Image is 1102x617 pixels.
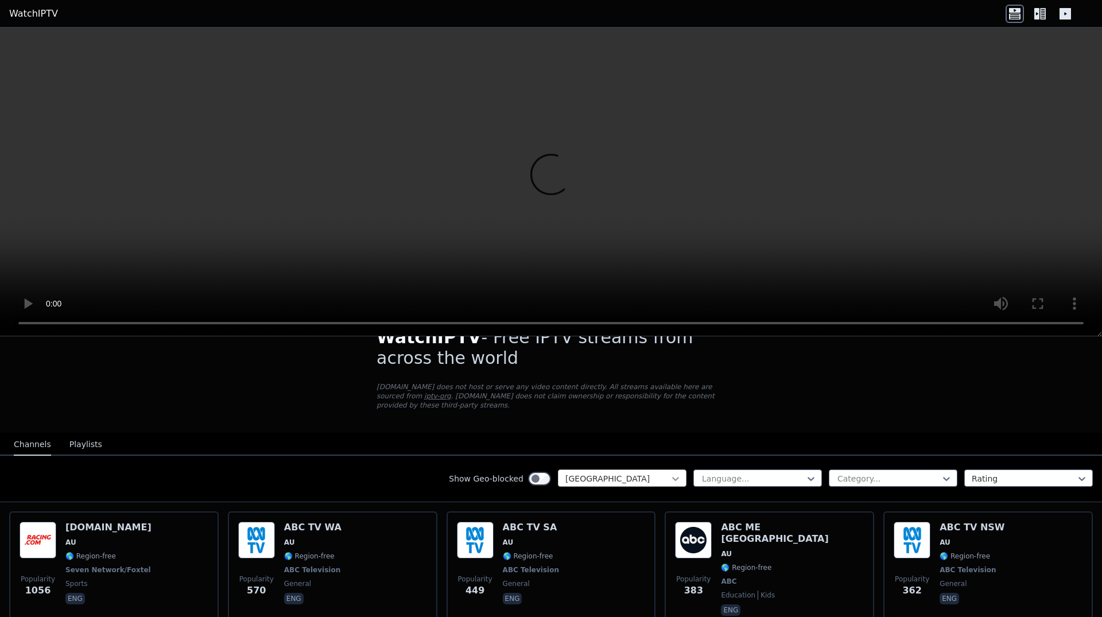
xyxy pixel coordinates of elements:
[940,522,1004,533] h6: ABC TV NSW
[675,522,712,558] img: ABC ME Sydney
[940,552,990,561] span: 🌎 Region-free
[377,327,725,368] h1: - Free IPTV streams from across the world
[284,593,304,604] p: eng
[284,565,340,575] span: ABC Television
[247,584,266,597] span: 570
[377,327,482,347] span: WatchIPTV
[65,538,76,547] span: AU
[284,538,295,547] span: AU
[940,538,950,547] span: AU
[458,575,492,584] span: Popularity
[902,584,921,597] span: 362
[721,577,736,586] span: ABC
[21,575,55,584] span: Popularity
[721,591,755,600] span: education
[377,382,725,410] p: [DOMAIN_NAME] does not host or serve any video content directly. All streams available here are s...
[449,473,523,484] label: Show Geo-blocked
[895,575,929,584] span: Popularity
[721,563,771,572] span: 🌎 Region-free
[284,522,343,533] h6: ABC TV WA
[721,604,740,616] p: eng
[65,552,116,561] span: 🌎 Region-free
[9,7,58,21] a: WatchIPTV
[676,575,711,584] span: Popularity
[25,584,51,597] span: 1056
[69,434,102,456] button: Playlists
[65,522,153,533] h6: [DOMAIN_NAME]
[465,584,484,597] span: 449
[457,522,494,558] img: ABC TV SA
[894,522,930,558] img: ABC TV NSW
[721,522,864,545] h6: ABC ME [GEOGRAPHIC_DATA]
[940,593,959,604] p: eng
[503,538,514,547] span: AU
[503,565,559,575] span: ABC Television
[684,584,703,597] span: 383
[284,552,335,561] span: 🌎 Region-free
[14,434,51,456] button: Channels
[940,565,996,575] span: ABC Television
[940,579,967,588] span: general
[503,552,553,561] span: 🌎 Region-free
[238,522,275,558] img: ABC TV WA
[20,522,56,558] img: Racing.com
[239,575,274,584] span: Popularity
[721,549,732,558] span: AU
[424,392,451,400] a: iptv-org
[503,579,530,588] span: general
[65,565,151,575] span: Seven Network/Foxtel
[503,522,561,533] h6: ABC TV SA
[284,579,311,588] span: general
[65,593,85,604] p: eng
[65,579,87,588] span: sports
[758,591,775,600] span: kids
[503,593,522,604] p: eng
